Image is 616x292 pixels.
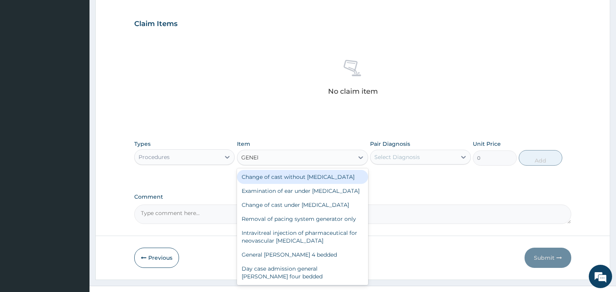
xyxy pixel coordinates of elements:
label: Types [134,141,151,147]
div: Procedures [139,153,170,161]
img: d_794563401_company_1708531726252_794563401 [14,39,32,58]
div: Day case admission general [PERSON_NAME] four bedded [237,262,368,283]
label: Unit Price [473,140,501,148]
div: Intravitreal injection of pharmaceutical for neovascular [MEDICAL_DATA] [237,226,368,248]
label: Comment [134,194,571,200]
div: Minimize live chat window [128,4,146,23]
textarea: Type your message and hit 'Enter' [4,212,148,240]
button: Add [519,150,562,166]
div: Change of cast under [MEDICAL_DATA] [237,198,368,212]
div: Examination of ear under [MEDICAL_DATA] [237,184,368,198]
div: General [PERSON_NAME] 4 bedded [237,248,368,262]
label: Pair Diagnosis [370,140,410,148]
div: Change of cast without [MEDICAL_DATA] [237,170,368,184]
label: Item [237,140,250,148]
div: Chat with us now [40,44,131,54]
h3: Claim Items [134,20,177,28]
button: Submit [525,248,571,268]
div: Removal of pacing system generator only [237,212,368,226]
button: Previous [134,248,179,268]
p: No claim item [328,87,378,95]
div: Select Diagnosis [374,153,420,161]
span: We're online! [45,98,107,177]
